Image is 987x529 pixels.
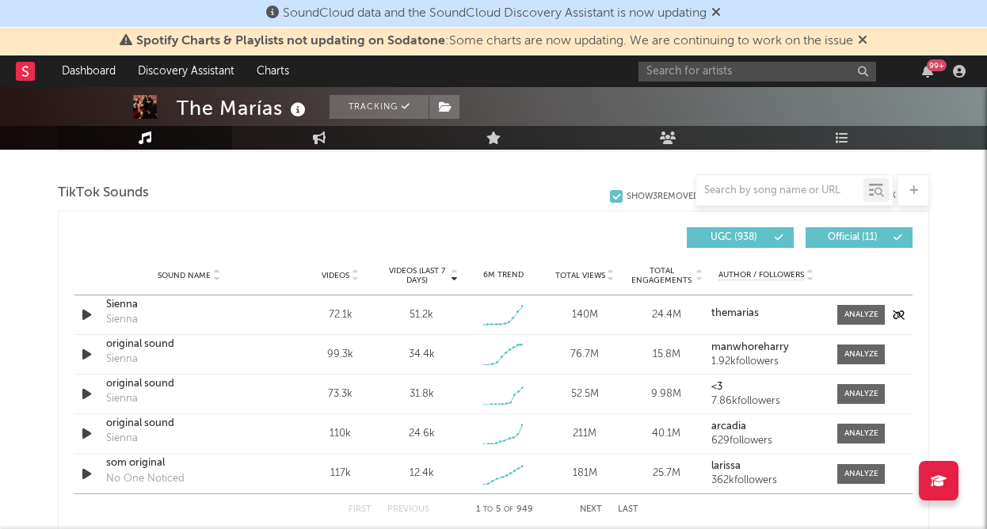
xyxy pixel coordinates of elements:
div: 24.4M [630,307,703,323]
a: Charts [246,55,300,87]
span: Total Views [555,271,605,280]
div: 72.1k [303,307,377,323]
div: 51.2k [410,307,433,323]
a: themarias [711,308,821,319]
span: Total Engagements [630,266,694,285]
div: 76.7M [548,347,622,363]
div: 140M [548,307,622,323]
span: Dismiss [711,7,721,20]
div: 99 + [927,59,947,71]
span: Videos (last 7 days) [385,266,449,285]
div: 1 5 949 [461,500,548,519]
a: arcadia [711,421,821,432]
div: 629 followers [711,436,821,447]
span: of [504,506,513,513]
strong: arcadia [711,421,746,432]
div: 181M [548,466,622,481]
strong: larissa [711,461,741,471]
div: Sienna [106,312,138,328]
a: <3 [711,382,821,393]
a: original sound [106,337,272,352]
a: Sienna [106,297,272,313]
strong: manwhoreharry [711,342,789,352]
input: Search for artists [638,62,876,82]
div: 40.1M [630,426,703,442]
div: 7.86k followers [711,396,821,407]
div: No One Noticed [106,471,185,487]
span: Spotify Charts & Playlists not updating on Sodatone [136,35,445,48]
div: 25.7M [630,466,703,481]
span: Sound Name [158,271,211,280]
button: Tracking [330,95,429,119]
div: 73.3k [303,386,377,402]
div: 6M Trend [467,269,540,281]
div: 362k followers [711,475,821,486]
span: Dismiss [858,35,867,48]
button: First [349,505,372,514]
button: Last [618,505,638,514]
div: Sienna [106,352,138,367]
span: Author / Followers [718,270,804,280]
div: 110k [303,426,377,442]
a: original sound [106,376,272,392]
span: SoundCloud data and the SoundCloud Discovery Assistant is now updating [283,7,707,20]
div: The Marías [177,95,310,121]
span: Official ( 11 ) [816,233,889,242]
a: larissa [711,461,821,472]
div: 211M [548,426,622,442]
a: Discovery Assistant [127,55,246,87]
a: manwhoreharry [711,342,821,353]
input: Search by song name or URL [696,185,863,197]
strong: themarias [711,308,759,318]
strong: <3 [711,382,722,392]
a: original sound [106,416,272,432]
div: 99.3k [303,347,377,363]
div: 31.8k [410,386,434,402]
a: Dashboard [51,55,127,87]
div: 24.6k [409,426,435,442]
button: UGC(938) [687,227,794,248]
div: 9.98M [630,386,703,402]
button: 99+ [922,65,933,78]
div: 1.92k followers [711,356,821,367]
div: 12.4k [410,466,434,481]
span: UGC ( 938 ) [697,233,770,242]
div: 15.8M [630,347,703,363]
div: 117k [303,466,377,481]
div: Sienna [106,391,138,407]
button: Next [580,505,602,514]
span: Videos [322,271,349,280]
a: som original [106,455,272,471]
div: Sienna [106,431,138,447]
div: 34.4k [409,347,435,363]
button: Previous [387,505,429,514]
button: Official(11) [806,227,913,248]
span: to [483,506,493,513]
div: 52.5M [548,386,622,402]
span: : Some charts are now updating. We are continuing to work on the issue [136,35,853,48]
